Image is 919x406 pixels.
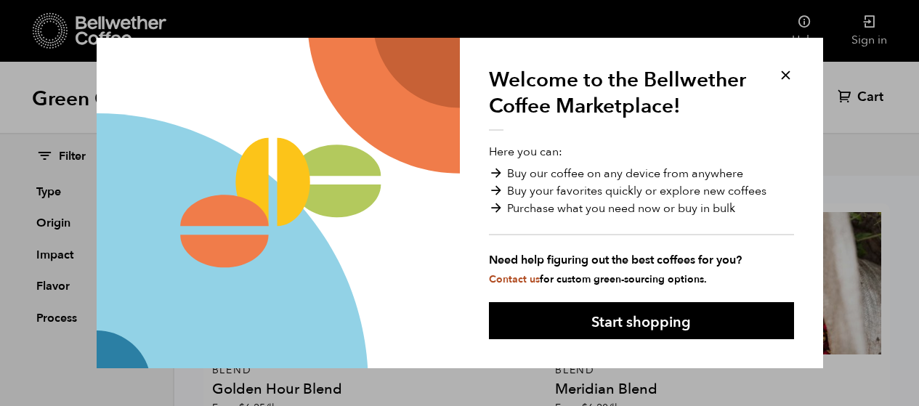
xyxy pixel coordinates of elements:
a: Contact us [489,272,540,286]
small: for custom green-sourcing options. [489,272,707,286]
h1: Welcome to the Bellwether Coffee Marketplace! [489,67,758,131]
button: Start shopping [489,302,794,339]
li: Buy your favorites quickly or explore new coffees [489,182,794,200]
li: Purchase what you need now or buy in bulk [489,200,794,217]
strong: Need help figuring out the best coffees for you? [489,251,794,269]
li: Buy our coffee on any device from anywhere [489,165,794,182]
p: Here you can: [489,143,794,287]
